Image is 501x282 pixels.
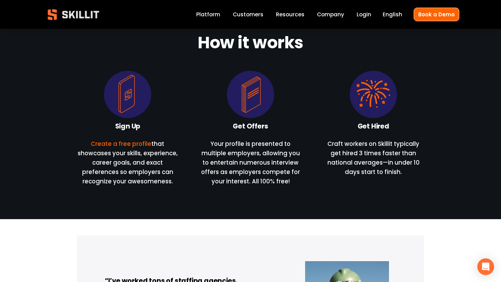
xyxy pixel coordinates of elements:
[414,8,459,21] a: Book a Demo
[323,139,424,177] p: Craft workers on Skillit typically get hired 3 times faster than national averages—in under 10 da...
[276,10,304,19] a: folder dropdown
[196,10,220,19] a: Platform
[383,10,402,18] span: English
[42,4,105,25] img: Skillit
[91,140,151,148] a: Create a free profile
[233,10,263,19] a: Customers
[198,31,303,54] strong: How it works
[77,139,178,186] p: that showcases your skills, experience, career goals, and exact preferences so employers can reco...
[477,258,494,275] div: Open Intercom Messenger
[357,10,371,19] a: Login
[115,122,141,131] strong: Sign Up
[358,122,389,131] strong: Get Hired
[383,10,402,19] div: language picker
[233,122,268,131] strong: Get Offers
[276,10,304,18] span: Resources
[200,139,301,186] p: Your profile is presented to multiple employers, allowing you to entertain numerous interview off...
[317,10,344,19] a: Company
